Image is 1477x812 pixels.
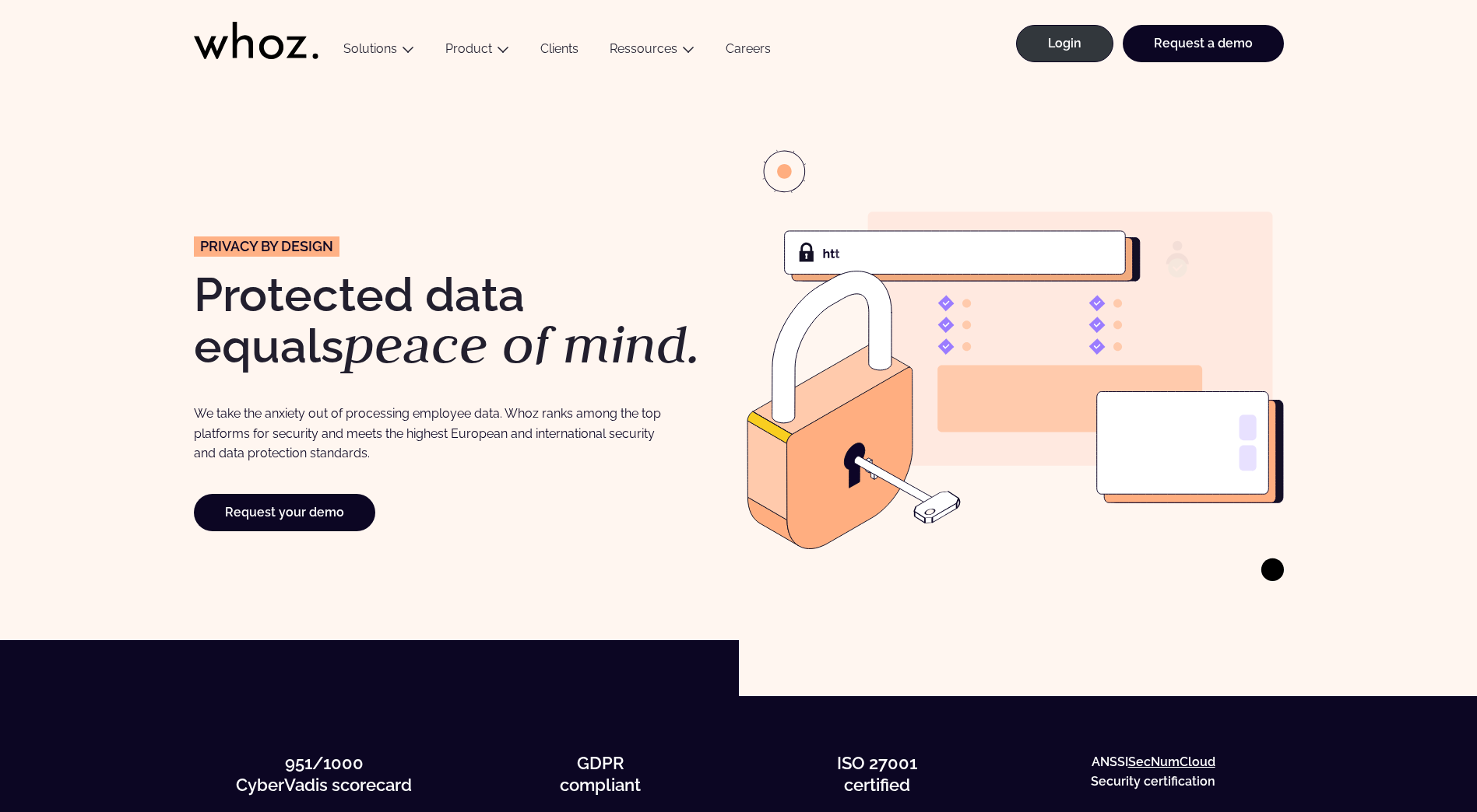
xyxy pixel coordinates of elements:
a: Request a demo [1123,25,1284,62]
strong: ISO 27001 [837,753,917,773]
strong: ANSSI Security certification [1091,754,1215,789]
em: peace of mind. [343,310,701,378]
p: compliant [483,752,718,796]
a: Careers [710,41,786,62]
p: We take the anxiety out of processing employee data. Whoz ranks among the top platforms for secur... [194,404,677,463]
a: Product [445,41,492,56]
h1: Protected data equals [194,271,731,371]
span: Privacy by Design [200,240,333,254]
a: Request your demo [194,494,375,531]
g: https:// [823,249,870,261]
strong: GDPR [577,753,624,773]
a: Login [1016,25,1113,62]
strong: 951/1000 [285,753,364,773]
p: certified [759,752,994,796]
button: Ressources [594,41,710,62]
button: Product [430,41,525,62]
button: Solutions [328,41,430,62]
a: Ressources [610,41,677,56]
a: Clients [525,41,594,62]
p: CyberVadis scorecard [206,752,441,796]
a: SecNumCloud [1128,754,1215,769]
